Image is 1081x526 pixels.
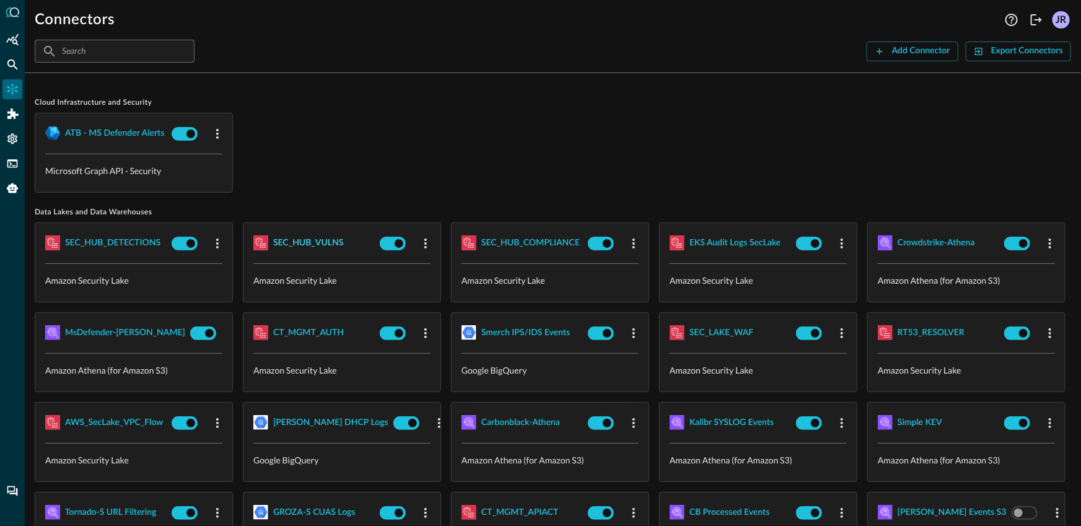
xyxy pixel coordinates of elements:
[2,129,22,149] div: Settings
[1002,10,1022,30] button: Help
[45,164,222,177] p: Microsoft Graph API - Security
[253,415,268,430] img: GoogleBigQuery.svg
[273,325,344,341] div: CT_MGMT_AUTH
[991,43,1063,59] div: Export Connectors
[689,502,770,522] button: CB Processed Events
[2,178,22,198] div: Query Agent
[878,454,1055,467] p: Amazon Athena (for Amazon S3)
[273,323,344,343] button: CT_MGMT_AUTH
[35,98,1071,108] span: Cloud Infrastructure and Security
[273,415,388,431] div: [PERSON_NAME] DHCP Logs
[481,235,580,251] div: SEC_HUB_COMPLIANCE
[898,233,975,253] button: Crowdstrike-Athena
[2,30,22,50] div: Summary Insights
[65,415,164,431] div: AWS_SecLake_VPC_Flow
[65,323,185,343] button: MsDefender-[PERSON_NAME]
[462,235,476,250] img: AWSSecurityLake.svg
[689,413,774,432] button: Kalibr SYSLOG Events
[898,505,1007,520] div: [PERSON_NAME] Events S3
[898,413,942,432] button: Simple KEV
[65,502,156,522] button: Tornado-S URL Filtering
[878,415,893,430] img: AWSAthena.svg
[689,325,754,341] div: SEC_LAKE_WAF
[45,364,222,377] p: Amazon Athena (for Amazon S3)
[892,43,950,59] div: Add Connector
[273,413,388,432] button: [PERSON_NAME] DHCP Logs
[253,325,268,340] img: AWSSecurityLake.svg
[35,10,115,30] h1: Connectors
[3,104,23,124] div: Addons
[878,235,893,250] img: AWSAthena.svg
[878,274,1055,287] p: Amazon Athena (for Amazon S3)
[65,505,156,520] div: Tornado-S URL Filtering
[878,364,1055,377] p: Amazon Security Lake
[689,235,781,251] div: EKS Audit Logs SecLake
[898,502,1007,522] button: [PERSON_NAME] Events S3
[65,413,164,432] button: AWS_SecLake_VPC_Flow
[867,42,958,61] button: Add Connector
[253,505,268,520] img: GoogleBigQuery.svg
[1026,10,1046,30] button: Logout
[253,454,431,467] p: Google BigQuery
[898,415,942,431] div: Simple KEV
[689,233,781,253] button: EKS Audit Logs SecLake
[481,505,558,520] div: CT_MGMT_APIACT
[966,42,1071,61] button: Export Connectors
[45,454,222,467] p: Amazon Security Lake
[462,505,476,520] img: AWSSecurityLake.svg
[45,415,60,430] img: AWSSecurityLake.svg
[481,233,580,253] button: SEC_HUB_COMPLIANCE
[462,364,639,377] p: Google BigQuery
[878,505,893,520] img: AWSAthena.svg
[273,505,356,520] div: GROZA-S CUAS Logs
[273,233,344,253] button: SEC_HUB_VULNS
[253,235,268,250] img: AWSSecurityLake.svg
[1053,11,1070,28] div: JR
[273,235,344,251] div: SEC_HUB_VULNS
[2,55,22,74] div: Federated Search
[481,415,560,431] div: Carbonblack-Athena
[2,154,22,173] div: FSQL
[65,126,164,141] div: ATB - MS Defender Alerts
[273,502,356,522] button: GROZA-S CUAS Logs
[65,325,185,341] div: MsDefender-[PERSON_NAME]
[670,235,685,250] img: AWSSecurityLake.svg
[670,274,847,287] p: Amazon Security Lake
[689,415,774,431] div: Kalibr SYSLOG Events
[62,40,166,63] input: Search
[670,364,847,377] p: Amazon Security Lake
[689,323,754,343] button: SEC_LAKE_WAF
[2,481,22,501] div: Chat
[462,325,476,340] img: GoogleBigQuery.svg
[670,325,685,340] img: AWSSecurityLake.svg
[670,505,685,520] img: AWSAthena.svg
[481,325,570,341] div: Smerch IPS/IDS Events
[898,323,965,343] button: RT53_RESOLVER
[65,233,160,253] button: SEC_HUB_DETECTIONS
[481,323,570,343] button: Smerch IPS/IDS Events
[898,235,975,251] div: Crowdstrike-Athena
[2,79,22,99] div: Connectors
[45,274,222,287] p: Amazon Security Lake
[45,235,60,250] img: AWSSecurityLake.svg
[253,274,431,287] p: Amazon Security Lake
[898,325,965,341] div: RT53_RESOLVER
[65,235,160,251] div: SEC_HUB_DETECTIONS
[45,126,60,141] img: MicrosoftGraph.svg
[670,454,847,467] p: Amazon Athena (for Amazon S3)
[45,505,60,520] img: AWSAthena.svg
[462,454,639,467] p: Amazon Athena (for Amazon S3)
[462,274,639,287] p: Amazon Security Lake
[481,413,560,432] button: Carbonblack-Athena
[462,415,476,430] img: AWSAthena.svg
[689,505,770,520] div: CB Processed Events
[481,502,558,522] button: CT_MGMT_APIACT
[253,364,431,377] p: Amazon Security Lake
[35,208,1071,217] span: Data Lakes and Data Warehouses
[878,325,893,340] img: AWSSecurityLake.svg
[670,415,685,430] img: AWSAthena.svg
[65,123,164,143] button: ATB - MS Defender Alerts
[45,325,60,340] img: AWSAthena.svg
